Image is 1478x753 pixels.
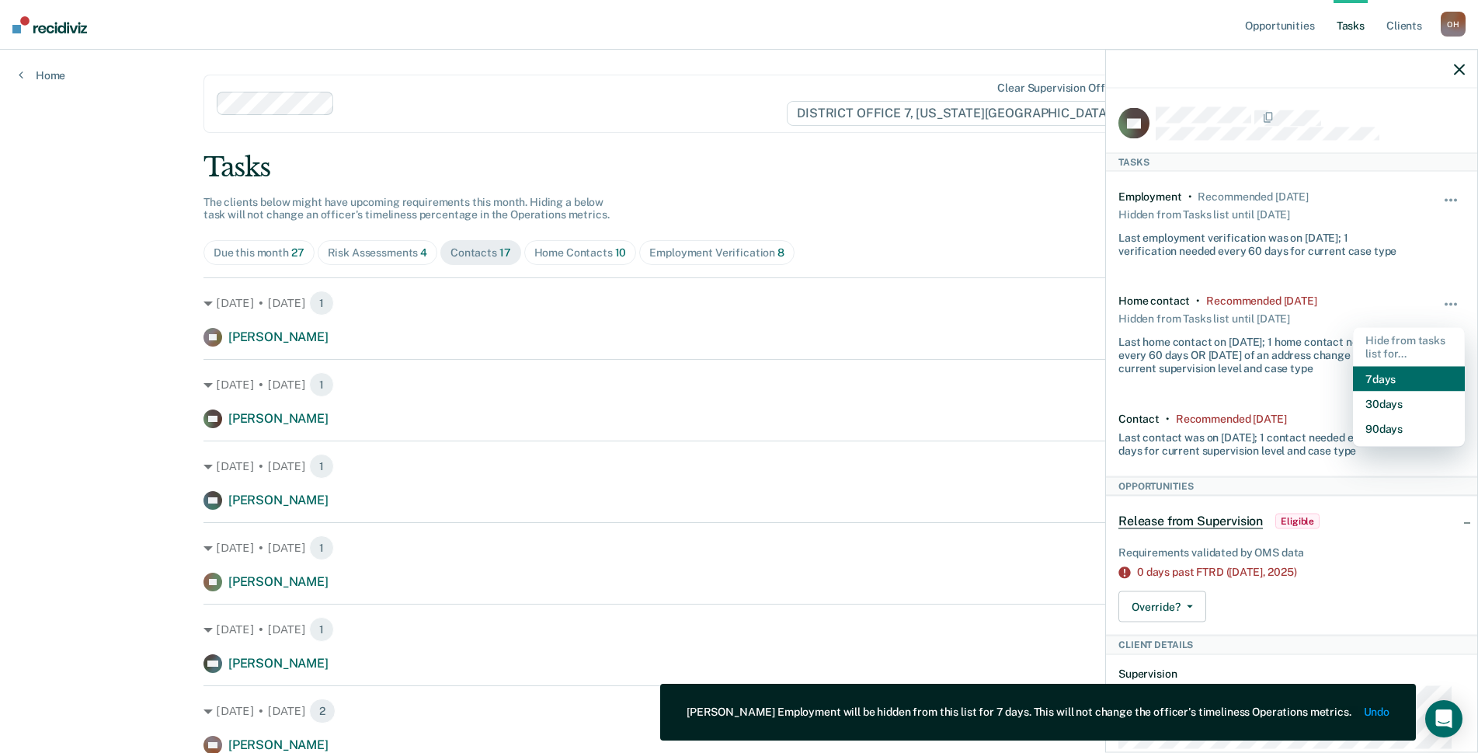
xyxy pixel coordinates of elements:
[1176,412,1286,425] div: Recommended 8 days ago
[203,372,1275,397] div: [DATE] • [DATE]
[1353,417,1465,441] button: 90 days
[309,617,334,642] span: 1
[203,535,1275,560] div: [DATE] • [DATE]
[309,699,336,723] span: 2
[1198,190,1308,204] div: Recommended 3 months ago
[1364,706,1389,719] button: Undo
[1118,329,1407,375] div: Last home contact on [DATE]; 1 home contact needed every 60 days OR [DATE] of an address change f...
[1118,546,1465,560] div: Requirements validated by OMS data
[1118,308,1290,329] div: Hidden from Tasks list until [DATE]
[997,82,1129,95] div: Clear supervision officers
[309,291,334,315] span: 1
[1196,295,1200,308] div: •
[309,454,334,479] span: 1
[1106,636,1477,654] div: Client Details
[1353,367,1465,392] button: 7 days
[1118,295,1190,308] div: Home contact
[1425,700,1462,737] div: Open Intercom Messenger
[12,16,87,33] img: Recidiviz
[420,246,427,259] span: 4
[228,493,329,507] span: [PERSON_NAME]
[203,699,1275,723] div: [DATE] • [DATE]
[1166,412,1170,425] div: •
[228,737,329,752] span: [PERSON_NAME]
[1106,497,1477,546] div: Release from SupervisionEligible
[328,246,428,260] div: Risk Assessments
[1118,425,1407,458] div: Last contact was on [DATE]; 1 contact needed every 30 days for current supervision level and case...
[203,196,610,221] span: The clients below might have upcoming requirements this month. Hiding a below task will not chang...
[228,329,329,344] span: [PERSON_NAME]
[1353,392,1465,417] button: 30 days
[309,535,334,560] span: 1
[228,656,329,671] span: [PERSON_NAME]
[309,372,334,397] span: 1
[1118,412,1160,425] div: Contact
[203,454,1275,479] div: [DATE] • [DATE]
[687,706,1351,719] div: [PERSON_NAME] Employment will be hidden from this list for 7 days. This will not change the offic...
[1118,203,1290,225] div: Hidden from Tasks list until [DATE]
[1137,566,1465,579] div: 0 days past FTRD ([DATE],
[649,246,784,260] div: Employment Verification
[203,291,1275,315] div: [DATE] • [DATE]
[777,246,784,259] span: 8
[228,411,329,426] span: [PERSON_NAME]
[1353,328,1465,367] div: Hide from tasks list for...
[19,68,65,82] a: Home
[1188,190,1192,204] div: •
[1268,566,1296,578] span: 2025)
[203,617,1275,642] div: [DATE] • [DATE]
[534,246,627,260] div: Home Contacts
[1441,12,1466,37] div: O H
[615,246,627,259] span: 10
[214,246,304,260] div: Due this month
[450,246,511,260] div: Contacts
[1275,514,1320,529] span: Eligible
[787,101,1132,126] span: DISTRICT OFFICE 7, [US_STATE][GEOGRAPHIC_DATA]
[291,246,304,259] span: 27
[1118,225,1407,257] div: Last employment verification was on [DATE]; 1 verification needed every 60 days for current case ...
[1106,152,1477,171] div: Tasks
[499,246,511,259] span: 17
[1118,190,1182,204] div: Employment
[1118,591,1206,622] button: Override?
[228,574,329,589] span: [PERSON_NAME]
[1118,667,1465,680] dt: Supervision
[203,152,1275,183] div: Tasks
[1206,295,1316,308] div: Recommended 10 days ago
[1118,514,1263,529] span: Release from Supervision
[1106,477,1477,496] div: Opportunities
